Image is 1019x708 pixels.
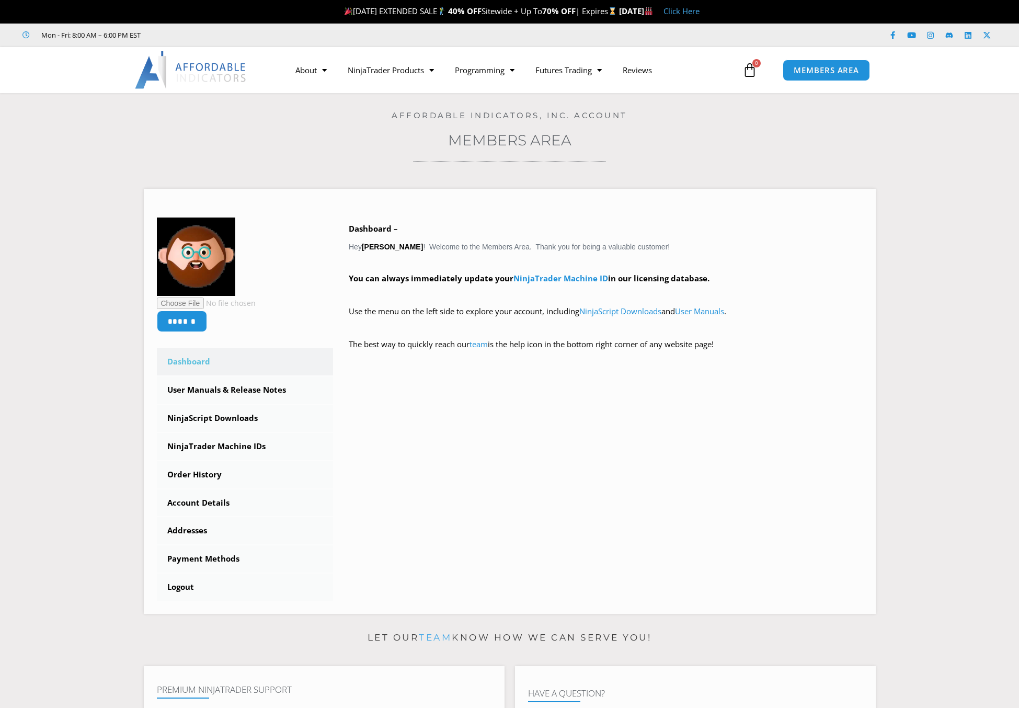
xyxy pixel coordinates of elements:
a: Click Here [663,6,700,16]
img: 6078d76f56d6ccb8d1174b4fca8104520e304803d105a1e96b2958bab85eabe0 [157,218,235,296]
p: Let our know how we can serve you! [144,630,876,646]
span: Mon - Fri: 8:00 AM – 6:00 PM EST [39,29,141,41]
a: team [470,339,488,349]
p: The best way to quickly reach our is the help icon in the bottom right corner of any website page! [349,337,863,367]
img: ⌛ [609,7,616,15]
a: team [419,632,452,643]
a: Payment Methods [157,545,334,573]
iframe: Customer reviews powered by Trustpilot [155,30,312,40]
nav: Account pages [157,348,334,601]
a: Members Area [448,131,571,149]
img: 🎉 [345,7,352,15]
div: Hey ! Welcome to the Members Area. Thank you for being a valuable customer! [349,222,863,367]
strong: 40% OFF [448,6,482,16]
a: MEMBERS AREA [783,60,870,81]
a: Addresses [157,517,334,544]
p: Use the menu on the left side to explore your account, including and . [349,304,863,334]
a: User Manuals & Release Notes [157,376,334,404]
a: Affordable Indicators, Inc. Account [392,110,627,120]
b: Dashboard – [349,223,398,234]
a: NinjaScript Downloads [579,306,661,316]
a: NinjaTrader Machine ID [513,273,608,283]
a: Dashboard [157,348,334,375]
strong: You can always immediately update your in our licensing database. [349,273,709,283]
strong: [PERSON_NAME] [362,243,423,251]
a: 0 [727,55,773,85]
a: NinjaTrader Products [337,58,444,82]
h4: Have A Question? [528,688,863,699]
span: [DATE] EXTENDED SALE Sitewide + Up To | Expires [342,6,619,16]
a: Account Details [157,489,334,517]
a: About [285,58,337,82]
a: User Manuals [675,306,724,316]
strong: [DATE] [619,6,653,16]
span: 0 [752,59,761,67]
img: 🏌️‍♂️ [438,7,445,15]
a: Futures Trading [525,58,612,82]
strong: 70% OFF [542,6,576,16]
span: MEMBERS AREA [794,66,859,74]
a: NinjaScript Downloads [157,405,334,432]
nav: Menu [285,58,740,82]
a: Reviews [612,58,662,82]
a: NinjaTrader Machine IDs [157,433,334,460]
img: LogoAI | Affordable Indicators – NinjaTrader [135,51,247,89]
a: Logout [157,574,334,601]
img: 🏭 [645,7,652,15]
a: Programming [444,58,525,82]
a: Order History [157,461,334,488]
h4: Premium NinjaTrader Support [157,684,491,695]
